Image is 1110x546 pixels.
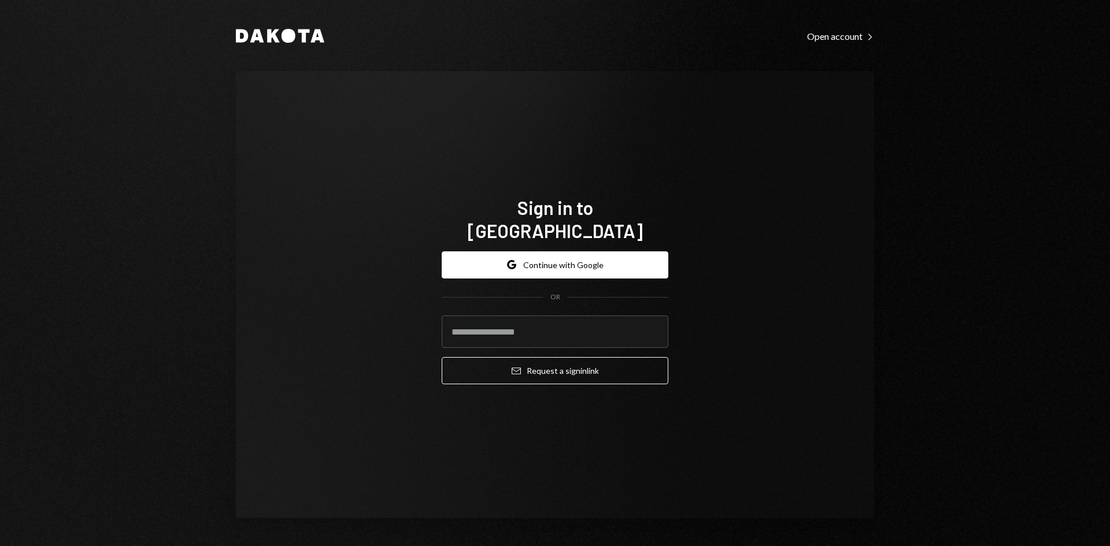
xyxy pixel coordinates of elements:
h1: Sign in to [GEOGRAPHIC_DATA] [442,196,668,242]
button: Request a signinlink [442,357,668,384]
div: OR [550,292,560,302]
button: Continue with Google [442,251,668,278]
div: Open account [807,31,874,42]
a: Open account [807,29,874,42]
